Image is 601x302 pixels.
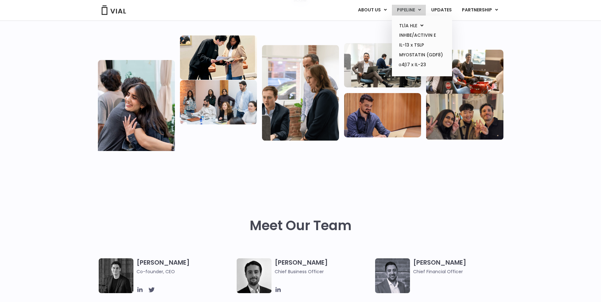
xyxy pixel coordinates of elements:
[413,268,510,275] span: Chief Financial Officer
[375,258,410,293] img: Headshot of smiling man named Samir
[394,50,450,60] a: MYOSTATIN (GDF8)
[250,218,352,233] h2: Meet Our Team
[275,268,372,275] span: Chief Business Officer
[99,258,133,293] img: A black and white photo of a man in a suit attending a Summit.
[137,268,234,275] span: Co-founder, CEO
[413,258,510,275] h3: [PERSON_NAME]
[394,60,450,70] a: α4β7 x IL-23
[394,30,450,40] a: INHBE/ACTIVIN E
[457,5,503,16] a: PARTNERSHIPMenu Toggle
[98,60,175,155] img: Vial Life
[237,258,272,293] img: A black and white photo of a man in a suit holding a vial.
[394,21,450,31] a: TL1A HLEMenu Toggle
[353,5,392,16] a: ABOUT USMenu Toggle
[137,258,234,275] h3: [PERSON_NAME]
[344,93,421,137] img: Man working at a computer
[392,5,426,16] a: PIPELINEMenu Toggle
[262,45,339,141] img: Group of three people standing around a computer looking at the screen
[426,50,503,94] img: Group of people playing whirlyball
[344,43,421,87] img: Three people working in an office
[101,5,126,15] img: Vial Logo
[394,40,450,50] a: IL-13 x TSLP
[275,258,372,275] h3: [PERSON_NAME]
[180,35,257,80] img: Two people looking at a paper talking.
[426,5,457,16] a: UPDATES
[180,80,257,124] img: Eight people standing and sitting in an office
[426,94,503,140] img: Group of 3 people smiling holding up the peace sign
